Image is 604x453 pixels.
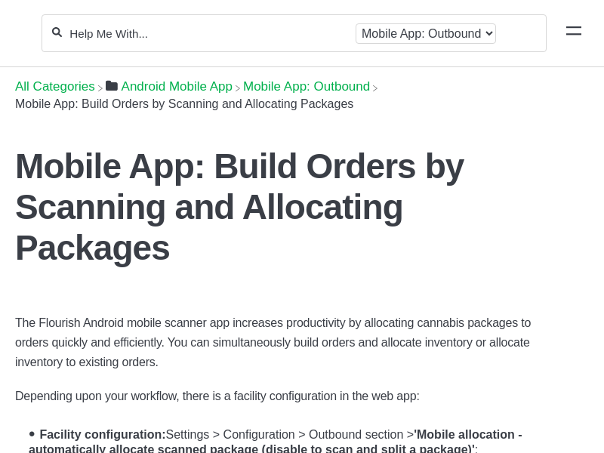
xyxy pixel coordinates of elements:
img: Flourish Help Center Logo [19,24,26,43]
a: Breadcrumb link to All Categories [15,79,95,94]
a: Mobile App: Outbound [243,79,370,94]
p: Depending upon your workflow, there is a facility configuration in the web app: [15,387,544,406]
input: Help Me With... [68,26,350,41]
h1: Mobile App: Build Orders by Scanning and Allocating Packages [15,146,544,268]
strong: Facility configuration: [39,428,165,441]
span: All Categories [15,79,95,94]
p: The Flourish Android mobile scanner app increases productivity by allocating cannabis packages to... [15,313,544,372]
span: Mobile App: Build Orders by Scanning and Allocating Packages [15,97,353,110]
span: ​Mobile App: Outbound [243,79,370,94]
section: Search section [42,5,547,61]
a: Android Mobile App [106,79,233,94]
span: ​Android Mobile App [122,79,233,94]
a: Mobile navigation [566,26,581,41]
